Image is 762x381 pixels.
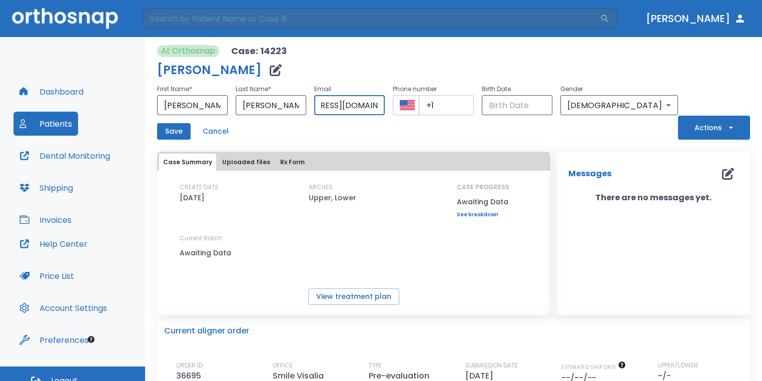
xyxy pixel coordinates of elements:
a: See breakdown [457,212,509,218]
button: Uploaded files [218,154,274,171]
p: OFFICE [273,361,293,370]
p: Current Batch [180,234,270,243]
p: Current aligner order [164,325,249,337]
button: Actions [678,116,750,140]
input: Choose date [482,95,552,115]
input: Last Name [236,95,306,115]
p: Email [314,83,385,95]
button: Select country [400,98,415,113]
button: Invoices [14,208,78,232]
p: [DATE] [180,192,205,204]
p: UPPER/LOWER [658,361,698,370]
button: Case Summary [159,154,216,171]
p: Upper, Lower [309,192,356,204]
p: Case: 14223 [231,45,287,57]
input: Phone number [419,95,474,115]
p: TYPE [369,361,382,370]
p: Gender [560,83,678,95]
button: Cancel [199,123,233,140]
input: Email [314,95,385,115]
div: [DEMOGRAPHIC_DATA] [560,95,678,115]
button: Shipping [14,176,79,200]
p: CASE PROGRESS [457,183,509,192]
button: Rx Form [276,154,309,171]
p: At Orthosnap [161,45,215,57]
p: Birth Date [482,83,552,95]
button: Price List [14,264,80,288]
button: Save [157,123,191,140]
p: Phone number [393,83,474,95]
button: Preferences [14,328,95,352]
input: Search by Patient Name or Case # [143,9,600,29]
p: Awaiting Data [180,247,270,259]
span: The date will be available after approving treatment plan [561,363,626,371]
button: Dashboard [14,80,90,104]
button: [PERSON_NAME] [642,10,750,28]
p: There are no messages yet. [556,192,750,204]
p: SUBMISSION DATE [465,361,518,370]
p: ARCHES [309,183,333,192]
button: Dental Monitoring [14,144,116,168]
div: tabs [159,154,548,171]
p: First Name * [157,83,228,95]
button: Account Settings [14,296,113,320]
button: Patients [14,112,78,136]
h1: [PERSON_NAME] [157,64,262,76]
p: Last Name * [236,83,306,95]
input: First Name [157,95,228,115]
img: Orthosnap [12,8,118,29]
button: Help Center [14,232,94,256]
p: Messages [568,168,611,180]
button: View treatment plan [308,288,399,305]
p: CREATE DATE [180,183,218,192]
p: Awaiting Data [457,196,509,208]
p: ORDER ID [176,361,203,370]
div: Tooltip anchor [87,335,96,344]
